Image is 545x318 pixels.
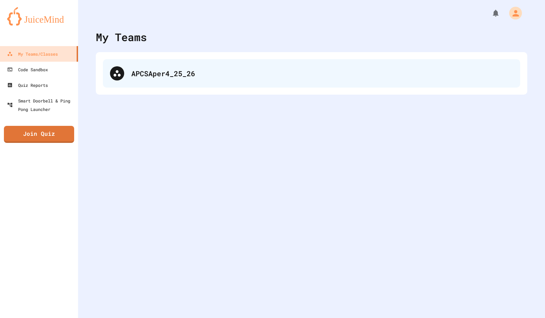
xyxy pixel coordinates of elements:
div: My Teams/Classes [7,50,58,58]
div: Quiz Reports [7,81,48,89]
div: Smart Doorbell & Ping Pong Launcher [7,96,75,113]
img: logo-orange.svg [7,7,71,26]
div: APCSAper4_25_26 [103,59,520,88]
a: Join Quiz [4,126,74,143]
div: My Notifications [478,7,502,19]
div: My Account [502,5,524,21]
div: My Teams [96,29,147,45]
div: APCSAper4_25_26 [131,68,513,79]
div: Code Sandbox [7,65,48,74]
